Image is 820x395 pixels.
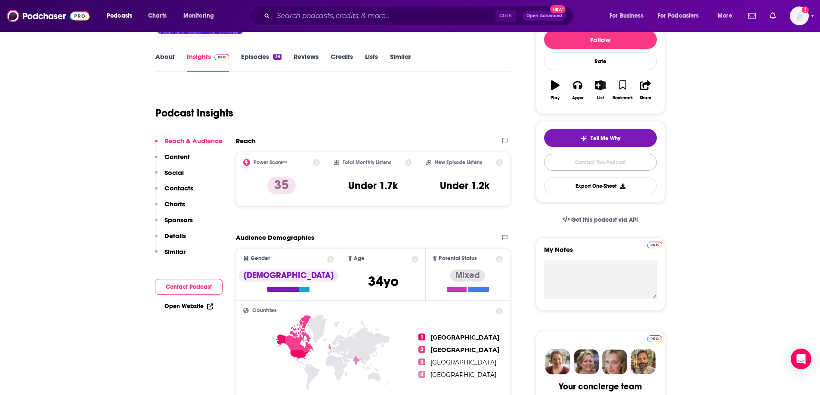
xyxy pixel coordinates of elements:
button: Content [155,153,190,168]
label: My Notes [544,245,657,260]
div: Share [640,95,651,101]
p: Reach & Audience [164,137,223,145]
span: New [550,5,566,13]
h2: Audience Demographics [236,233,314,242]
span: More [718,10,732,22]
button: open menu [603,9,654,23]
h1: Podcast Insights [155,107,233,119]
span: [GEOGRAPHIC_DATA] [430,346,499,354]
button: open menu [652,9,712,23]
span: Ctrl K [495,10,516,21]
p: 35 [267,177,296,194]
p: Charts [164,200,185,208]
img: Podchaser - Follow, Share and Rate Podcasts [7,8,90,24]
div: List [597,95,604,101]
span: 1 [418,334,425,340]
h3: Under 1.7k [348,179,398,192]
span: Tell Me Why [591,135,620,142]
div: Your concierge team [559,381,642,392]
a: Lists [365,52,378,72]
p: Social [164,168,184,177]
span: Countries [252,308,277,313]
a: Episodes39 [241,52,281,72]
button: Details [155,232,186,248]
h2: Total Monthly Listens [343,159,391,165]
button: Apps [566,75,589,106]
p: Contacts [164,184,193,192]
span: Monitoring [183,10,214,22]
span: Charts [148,10,167,22]
a: About [155,52,175,72]
img: User Profile [790,6,809,25]
a: Show notifications dropdown [745,9,759,23]
div: 39 [273,54,281,60]
img: Barbara Profile [574,349,599,374]
button: Contact Podcast [155,279,223,295]
button: Sponsors [155,216,193,232]
img: Podchaser Pro [647,242,662,248]
svg: Add a profile image [802,6,809,13]
img: Jon Profile [631,349,656,374]
div: Apps [572,95,583,101]
a: Open Website [164,303,213,310]
a: Contact This Podcast [544,154,657,171]
a: Reviews [294,52,319,72]
a: Show notifications dropdown [766,9,780,23]
button: Show profile menu [790,6,809,25]
button: Export One-Sheet [544,178,657,194]
span: Age [354,256,365,261]
div: Play [551,95,560,101]
button: Contacts [155,184,193,200]
span: Parental Status [439,256,477,261]
img: tell me why sparkle [580,135,587,142]
span: 3 [418,358,425,365]
button: Social [155,168,184,184]
h2: Power Score™ [254,159,287,165]
div: Rate [544,52,657,70]
img: Podchaser Pro [647,335,662,342]
img: Sydney Profile [545,349,570,374]
span: Logged in as emilyroy [790,6,809,25]
input: Search podcasts, credits, & more... [273,9,495,23]
button: Follow [544,30,657,49]
span: Gender [251,256,270,261]
div: Mixed [450,269,485,282]
p: Sponsors [164,216,193,224]
span: For Business [610,10,644,22]
div: Open Intercom Messenger [791,349,811,369]
span: Podcasts [107,10,132,22]
a: InsightsPodchaser Pro [187,52,229,72]
span: 2 [418,346,425,353]
button: Bookmark [612,75,634,106]
div: Bookmark [613,95,633,101]
a: Pro website [647,240,662,248]
p: Content [164,153,190,161]
img: Jules Profile [602,349,627,374]
p: Similar [164,248,186,256]
a: Charts [142,9,172,23]
span: 34 yo [368,273,399,290]
div: [DEMOGRAPHIC_DATA] [238,269,339,282]
span: Open Advanced [526,14,562,18]
button: Open AdvancedNew [523,11,566,21]
button: open menu [177,9,225,23]
button: Play [544,75,566,106]
a: Similar [390,52,411,72]
button: tell me why sparkleTell Me Why [544,129,657,147]
a: Credits [331,52,353,72]
button: Charts [155,200,185,216]
div: Search podcasts, credits, & more... [258,6,582,26]
h2: Reach [236,137,256,145]
button: open menu [712,9,743,23]
a: Get this podcast via API [556,209,645,230]
h2: New Episode Listens [435,159,482,165]
span: 4 [418,371,425,378]
button: Similar [155,248,186,263]
a: Pro website [647,334,662,342]
span: [GEOGRAPHIC_DATA] [430,371,496,379]
button: Reach & Audience [155,137,223,153]
span: Get this podcast via API [571,216,638,224]
button: List [589,75,611,106]
button: open menu [101,9,143,23]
